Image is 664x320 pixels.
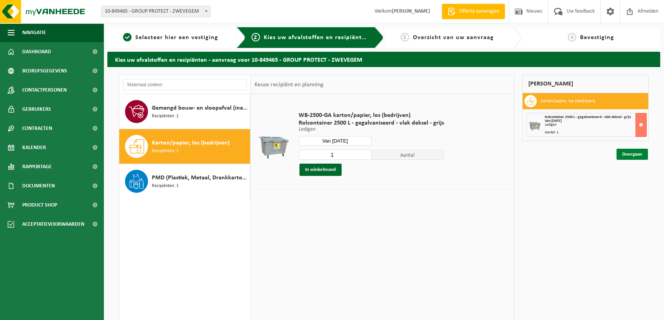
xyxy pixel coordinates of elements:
span: 4 [568,33,576,41]
a: 1Selecteer hier een vestiging [111,33,230,42]
a: Offerte aanvragen [442,4,505,19]
span: 10-849465 - GROUP PROTECT - ZWEVEGEM [102,6,210,17]
span: Product Shop [22,195,57,215]
span: WB-2500-GA karton/papier, los (bedrijven) [299,112,444,119]
button: Karton/papier, los (bedrijven) Recipiënten: 1 [119,129,250,164]
button: In winkelmand [299,164,342,176]
span: Kies uw afvalstoffen en recipiënten [264,34,369,41]
span: Dashboard [22,42,51,61]
span: Rapportage [22,157,52,176]
strong: Van [DATE] [545,119,562,123]
span: 3 [401,33,409,41]
span: 10-849465 - GROUP PROTECT - ZWEVEGEM [101,6,210,17]
span: 2 [251,33,260,41]
span: Karton/papier, los (bedrijven) [152,138,230,148]
h3: Karton/papier, los (bedrijven) [541,95,595,107]
p: Ledigen [299,127,444,132]
span: Overzicht van uw aanvraag [413,34,494,41]
button: Gemengd bouw- en sloopafval (inert en niet inert) Recipiënten: 1 [119,94,250,129]
a: Doorgaan [616,149,648,160]
div: Aantal: 1 [545,131,647,135]
span: Aantal [371,150,444,160]
span: Recipiënten: 1 [152,182,179,190]
span: Navigatie [22,23,46,42]
span: Gebruikers [22,100,51,119]
div: [PERSON_NAME] [522,75,649,93]
span: Rolcontainer 2500 L - gegalvaniseerd - vlak deksel - grijs [299,119,444,127]
input: Materiaal zoeken [123,79,247,90]
h2: Kies uw afvalstoffen en recipiënten - aanvraag voor 10-849465 - GROUP PROTECT - ZWEVEGEM [107,52,660,67]
span: Gemengd bouw- en sloopafval (inert en niet inert) [152,103,248,113]
span: Documenten [22,176,55,195]
button: PMD (Plastiek, Metaal, Drankkartons) (bedrijven) Recipiënten: 1 [119,164,250,199]
span: Selecteer hier een vestiging [135,34,218,41]
span: Recipiënten: 1 [152,148,179,155]
span: 1 [123,33,131,41]
span: Offerte aanvragen [457,8,501,15]
span: Acceptatievoorwaarden [22,215,84,234]
span: Bevestiging [580,34,614,41]
span: PMD (Plastiek, Metaal, Drankkartons) (bedrijven) [152,173,248,182]
span: Recipiënten: 1 [152,113,179,120]
span: Kalender [22,138,46,157]
span: Contracten [22,119,52,138]
div: Keuze recipiënt en planning [251,75,327,94]
span: Bedrijfsgegevens [22,61,67,80]
span: Rolcontainer 2500 L - gegalvaniseerd - vlak deksel - grijs [545,115,631,119]
div: Ledigen [545,123,647,127]
strong: [PERSON_NAME] [392,8,430,14]
span: Contactpersonen [22,80,67,100]
input: Selecteer datum [299,136,371,146]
